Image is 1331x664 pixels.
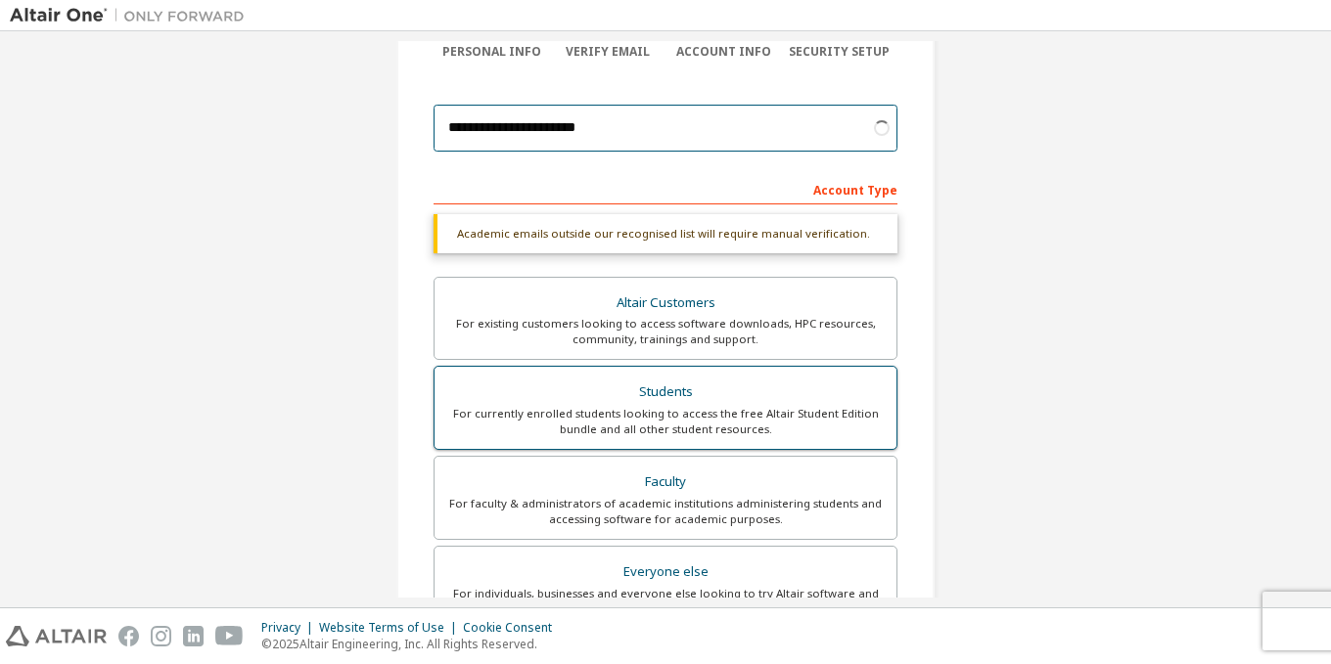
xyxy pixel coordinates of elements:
[434,173,897,204] div: Account Type
[10,6,254,25] img: Altair One
[446,558,885,586] div: Everyone else
[446,378,885,406] div: Students
[6,626,107,646] img: altair_logo.svg
[319,620,463,636] div: Website Terms of Use
[434,44,550,60] div: Personal Info
[261,620,319,636] div: Privacy
[446,586,885,617] div: For individuals, businesses and everyone else looking to try Altair software and explore our prod...
[446,468,885,496] div: Faculty
[550,44,666,60] div: Verify Email
[446,496,885,527] div: For faculty & administrators of academic institutions administering students and accessing softwa...
[782,44,898,60] div: Security Setup
[665,44,782,60] div: Account Info
[446,289,885,317] div: Altair Customers
[261,636,564,652] p: © 2025 Altair Engineering, Inc. All Rights Reserved.
[215,626,244,646] img: youtube.svg
[151,626,171,646] img: instagram.svg
[463,620,564,636] div: Cookie Consent
[446,406,885,437] div: For currently enrolled students looking to access the free Altair Student Edition bundle and all ...
[183,626,204,646] img: linkedin.svg
[434,214,897,253] div: Academic emails outside our recognised list will require manual verification.
[118,626,139,646] img: facebook.svg
[446,316,885,347] div: For existing customers looking to access software downloads, HPC resources, community, trainings ...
